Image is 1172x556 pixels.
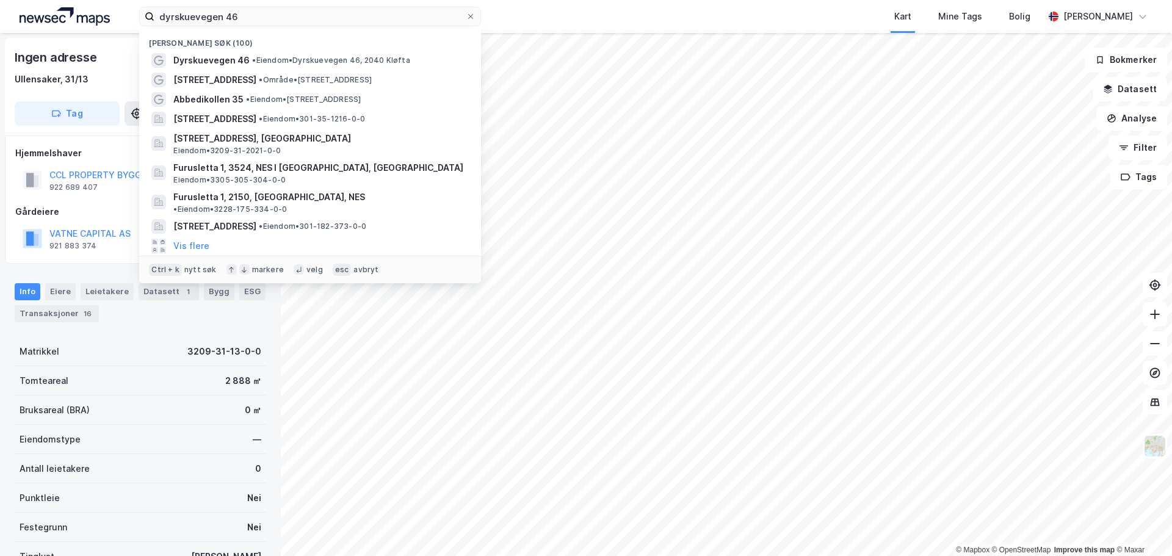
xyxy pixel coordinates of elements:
[992,546,1051,554] a: OpenStreetMap
[239,283,266,300] div: ESG
[15,48,99,67] div: Ingen adresse
[20,403,90,417] div: Bruksareal (BRA)
[15,305,99,322] div: Transaksjoner
[15,283,40,300] div: Info
[259,75,372,85] span: Område • [STREET_ADDRESS]
[246,95,250,104] span: •
[20,520,67,535] div: Festegrunn
[173,131,466,146] span: [STREET_ADDRESS], [GEOGRAPHIC_DATA]
[259,222,366,231] span: Eiendom • 301-182-373-0-0
[252,56,410,65] span: Eiendom • Dyrskuevegen 46, 2040 Kløfta
[225,374,261,388] div: 2 888 ㎡
[259,75,262,84] span: •
[173,190,365,204] span: Furusletta 1, 2150, [GEOGRAPHIC_DATA], NES
[253,432,261,447] div: —
[353,265,378,275] div: avbryt
[173,161,466,175] span: Furusletta 1, 3524, NES I [GEOGRAPHIC_DATA], [GEOGRAPHIC_DATA]
[1093,77,1167,101] button: Datasett
[182,286,194,298] div: 1
[15,204,266,219] div: Gårdeiere
[204,283,234,300] div: Bygg
[333,264,352,276] div: esc
[1111,497,1172,556] iframe: Chat Widget
[1143,435,1167,458] img: Z
[49,182,98,192] div: 922 689 407
[1109,135,1167,160] button: Filter
[139,283,199,300] div: Datasett
[173,53,250,68] span: Dyrskuevegen 46
[252,56,256,65] span: •
[173,219,256,234] span: [STREET_ADDRESS]
[1009,9,1030,24] div: Bolig
[245,403,261,417] div: 0 ㎡
[173,175,286,185] span: Eiendom • 3305-305-304-0-0
[1085,48,1167,72] button: Bokmerker
[173,204,177,214] span: •
[173,73,256,87] span: [STREET_ADDRESS]
[173,92,244,107] span: Abbedikollen 35
[20,7,110,26] img: logo.a4113a55bc3d86da70a041830d287a7e.svg
[173,112,256,126] span: [STREET_ADDRESS]
[1096,106,1167,131] button: Analyse
[81,283,134,300] div: Leietakere
[956,546,989,554] a: Mapbox
[255,461,261,476] div: 0
[1063,9,1133,24] div: [PERSON_NAME]
[938,9,982,24] div: Mine Tags
[306,265,323,275] div: velg
[187,344,261,359] div: 3209-31-13-0-0
[252,265,284,275] div: markere
[173,239,209,253] button: Vis flere
[45,283,76,300] div: Eiere
[259,114,365,124] span: Eiendom • 301-35-1216-0-0
[15,146,266,161] div: Hjemmelshaver
[1110,165,1167,189] button: Tags
[894,9,911,24] div: Kart
[81,308,94,320] div: 16
[15,101,120,126] button: Tag
[20,491,60,505] div: Punktleie
[139,29,481,51] div: [PERSON_NAME] søk (100)
[1054,546,1115,554] a: Improve this map
[246,95,361,104] span: Eiendom • [STREET_ADDRESS]
[184,265,217,275] div: nytt søk
[149,264,182,276] div: Ctrl + k
[154,7,466,26] input: Søk på adresse, matrikkel, gårdeiere, leietakere eller personer
[247,520,261,535] div: Nei
[247,491,261,505] div: Nei
[20,374,68,388] div: Tomteareal
[259,222,262,231] span: •
[49,241,96,251] div: 921 883 374
[259,114,262,123] span: •
[173,146,281,156] span: Eiendom • 3209-31-2021-0-0
[20,461,90,476] div: Antall leietakere
[173,204,287,214] span: Eiendom • 3228-175-334-0-0
[20,344,59,359] div: Matrikkel
[20,432,81,447] div: Eiendomstype
[15,72,89,87] div: Ullensaker, 31/13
